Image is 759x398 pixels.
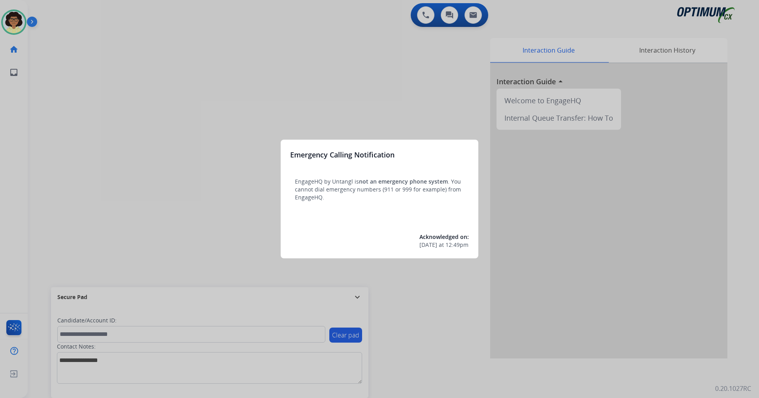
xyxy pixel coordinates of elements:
[715,384,751,393] p: 0.20.1027RC
[295,178,464,201] p: EngageHQ by Untangl is . You cannot dial emergency numbers (911 or 999 for example) from EngageHQ.
[419,233,469,241] span: Acknowledged on:
[359,178,448,185] span: not an emergency phone system
[446,241,468,249] span: 12:49pm
[419,241,437,249] span: [DATE]
[419,241,469,249] div: at
[290,149,395,160] h3: Emergency Calling Notification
